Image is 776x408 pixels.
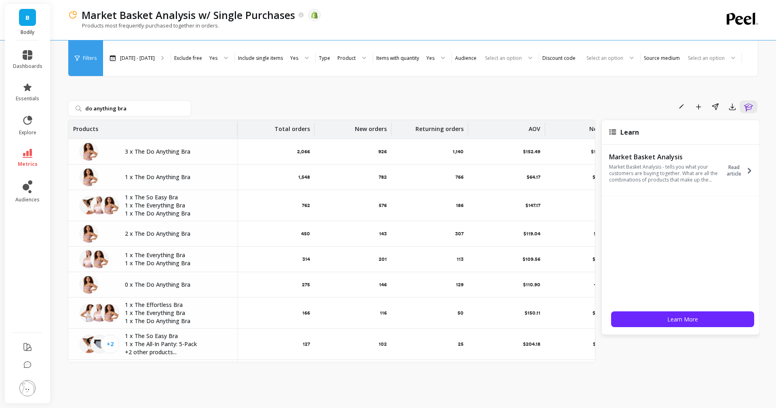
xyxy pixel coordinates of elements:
[379,230,387,237] p: 143
[15,197,40,203] span: audiences
[125,230,228,238] p: 2 x The Do Anything Bra
[80,168,98,186] img: Bodily-Do-Anything-Bra-best-hands-free-pump-bra-nursing-bra-maternity-bra-chic-Dusk-rachel-detail...
[80,275,98,294] img: Bodily-Do-Anything-Bra-best-hands-free-pump-bra-nursing-bra-maternity-bra-chic-Dusk-rachel-detail...
[73,120,98,133] p: Products
[19,129,36,136] span: explore
[83,55,97,61] span: Filters
[609,153,720,161] p: Market Basket Analysis
[455,174,464,180] p: 766
[18,161,38,167] span: metrics
[303,341,310,347] p: 127
[379,341,387,347] p: 102
[80,335,98,353] img: 20221003_Bodily_Yanni-SoEasy-Shell-024-rev.jpg
[593,310,617,316] p: $15,250.35
[90,304,109,322] img: Bodily-everything-bra-best-clip-down-nursing-bra-maternity-bra-chic-Softest-nursing-bra-Most-Comf...
[125,209,228,218] p: 1 x The Do Anything Bra
[415,120,464,133] p: Returning orders
[125,348,228,356] p: +2 other products...
[90,250,109,268] img: Bodily-Do-Anything-Bra-best-hands-free-pump-bra-nursing-bra-maternity-bra-chic-Dusk-rachel-detail...
[523,230,540,237] p: $119.04
[290,54,298,62] div: Yes
[125,251,228,259] p: 1 x The Everything Bra
[667,315,698,323] span: Learn More
[593,174,617,180] p: $42,765.54
[302,310,310,316] p: 166
[25,13,30,22] span: B
[591,148,617,155] p: $126,831.38
[376,55,419,61] label: Items with quantity
[274,120,310,133] p: Total orders
[209,54,217,62] div: Yes
[16,95,39,102] span: essentials
[125,193,228,201] p: 1 x The So Easy Bra
[107,340,114,348] span: +2
[80,196,98,215] img: 20221003_Bodily_Yanni-SoEasy-Shell-024-rev.jpg
[456,202,464,209] p: 186
[125,340,228,348] p: 1 x The All-In Panty: 5-Pack
[13,63,42,70] span: dashboards
[125,309,228,317] p: 1 x The Everything Bra
[13,29,42,36] p: Bodily
[80,250,98,268] img: Bodily-everything-bra-best-clip-down-nursing-bra-maternity-bra-chic-Softest-nursing-bra-Most-Comf...
[19,380,36,396] img: profile picture
[620,128,639,137] span: Learn
[238,55,283,61] label: Include single items
[302,281,310,288] p: 275
[379,202,387,209] p: 576
[589,120,617,133] p: New sales
[722,164,746,177] span: Read article
[523,256,540,262] p: $109.56
[525,310,540,316] p: $150.11
[311,11,318,19] img: api.shopify.svg
[455,230,464,237] p: 307
[68,22,219,29] p: Products most frequently purchased together in orders.
[609,164,720,183] p: Market Basket Analysis - tells you what your customers are buying together. What are all the comb...
[302,202,310,209] p: 762
[593,256,617,262] p: $20,787.40
[125,281,228,289] p: 0 x The Do Anything Bra
[529,120,540,133] p: AOV
[68,100,191,116] input: Search
[101,196,119,215] img: Bodily-Do-Anything-Bra-best-hands-free-pump-bra-nursing-bra-maternity-bra-chic-Dusk-rachel-detail...
[82,8,295,22] p: Market Basket Analysis w/ Single Purchases
[355,120,387,133] p: New orders
[90,196,109,215] img: Bodily-everything-bra-best-clip-down-nursing-bra-maternity-bra-chic-Softest-nursing-bra-Most-Comf...
[453,148,464,155] p: 1,140
[125,332,228,340] p: 1 x The So Easy Bra
[379,256,387,262] p: 201
[68,10,78,20] img: header icon
[594,230,617,237] p: $15,594.31
[379,281,387,288] p: 146
[120,55,155,61] p: [DATE] - [DATE]
[302,256,310,262] p: 314
[80,142,98,161] img: Bodily-Do-Anything-Bra-best-hands-free-pump-bra-nursing-bra-maternity-bra-chic-Dusk-rachel-detail...
[80,304,98,322] img: Bodily-effortless-bra-best-hands-free-pull-down-bra-nursing-bra-maternity-bra_chic_Softest-nursin...
[125,317,228,325] p: 1 x The Do Anything Bra
[523,341,540,347] p: $204.18
[595,202,617,209] p: $74,717.95
[426,54,434,62] div: Yes
[80,224,98,243] img: Bodily-Do-Anything-Bra-best-hands-free-pump-bra-nursing-bra-maternity-bra-chic-Dusk-rachel-detail...
[301,230,310,237] p: 450
[90,335,109,353] img: Bodily_3_packMulti-All-InPanty-PostpartumPanty-C-SectionPantybyBodily_Black-Slate-Slate-Plus-Size...
[101,304,119,322] img: Bodily-Do-Anything-Bra-best-hands-free-pump-bra-nursing-bra-maternity-bra-chic-Dusk-rachel-detail...
[125,301,228,309] p: 1 x The Effortless Bra
[380,310,387,316] p: 116
[594,281,617,288] p: -$1,281.00
[611,311,754,327] button: Learn More
[174,55,202,61] label: Exclude free
[125,173,228,181] p: 1 x The Do Anything Bra
[379,174,387,180] p: 782
[319,55,330,61] label: Type
[378,148,387,155] p: 926
[722,152,757,189] button: Read article
[297,148,310,155] p: 2,066
[456,281,464,288] p: 129
[593,341,617,347] p: $17,905.40
[457,256,464,262] p: 113
[458,310,464,316] p: 50
[527,174,540,180] p: $64.17
[298,174,310,180] p: 1,548
[337,54,356,62] div: Product
[125,201,228,209] p: 1 x The Everything Bra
